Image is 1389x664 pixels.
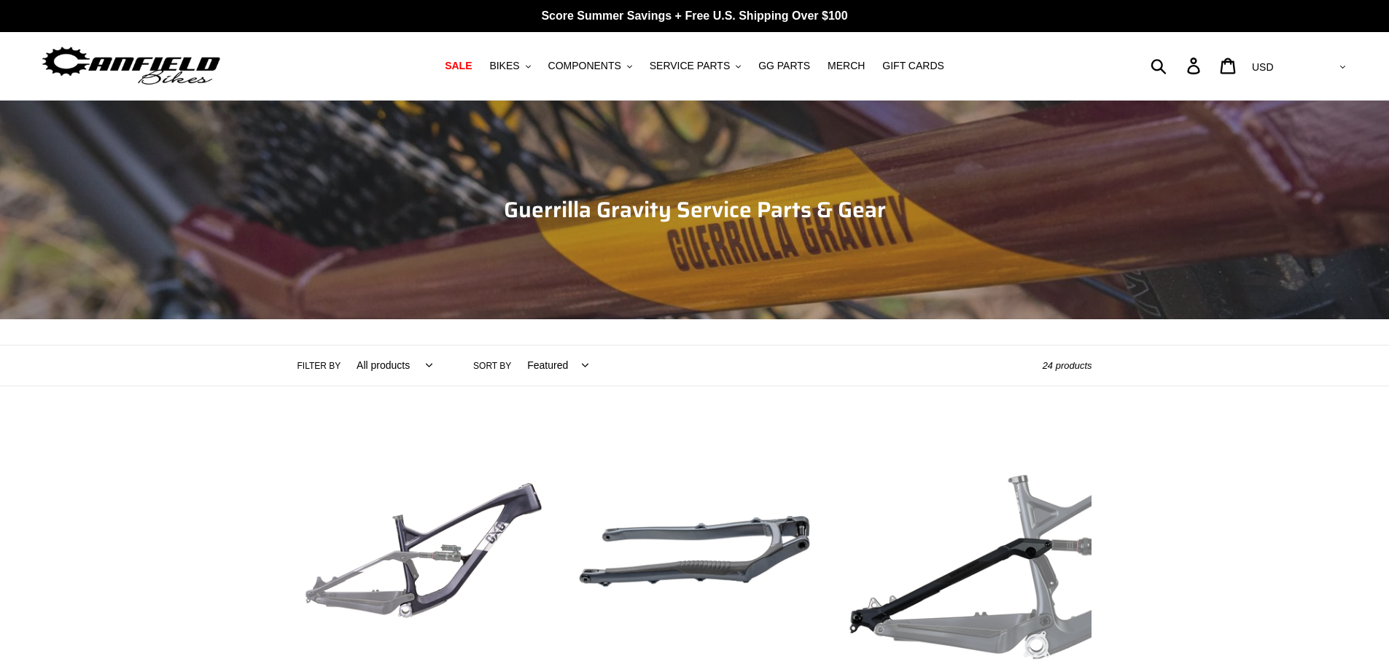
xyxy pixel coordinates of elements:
span: 24 products [1043,360,1092,371]
span: GG PARTS [758,60,810,72]
a: GIFT CARDS [875,56,952,76]
button: COMPONENTS [541,56,639,76]
button: SERVICE PARTS [642,56,748,76]
label: Sort by [473,359,511,372]
a: SALE [437,56,479,76]
span: MERCH [828,60,865,72]
span: COMPONENTS [548,60,621,72]
span: GIFT CARDS [882,60,944,72]
span: Guerrilla Gravity Service Parts & Gear [504,192,886,227]
a: MERCH [820,56,872,76]
a: GG PARTS [751,56,817,76]
span: SERVICE PARTS [650,60,730,72]
input: Search [1159,50,1196,82]
span: BIKES [489,60,519,72]
img: Canfield Bikes [40,43,222,89]
label: Filter by [297,359,341,372]
button: BIKES [482,56,537,76]
span: SALE [445,60,472,72]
